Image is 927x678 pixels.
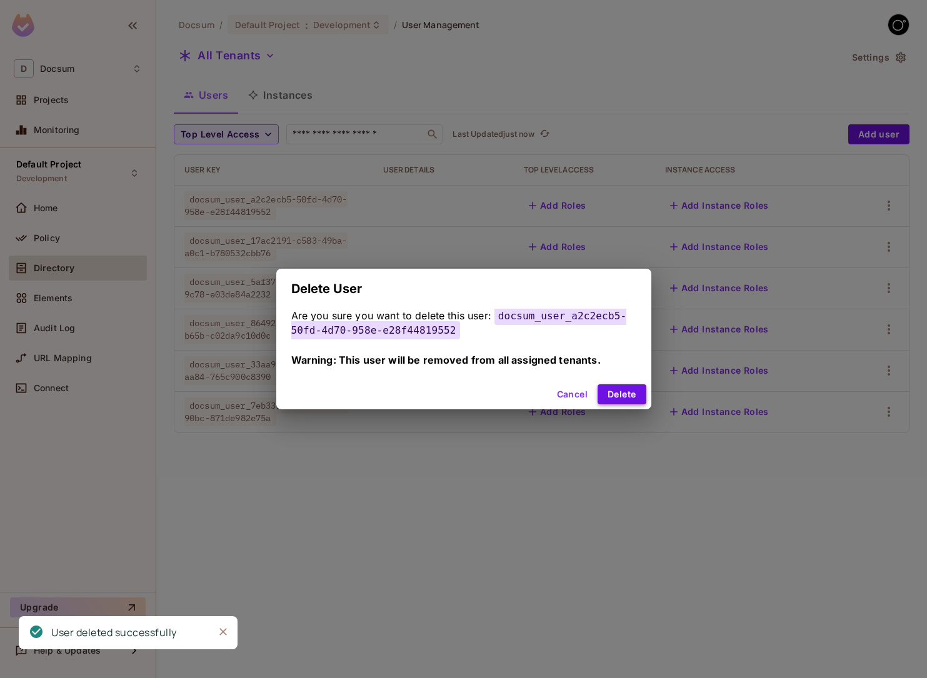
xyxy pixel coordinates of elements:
span: docsum_user_a2c2ecb5-50fd-4d70-958e-e28f44819552 [291,307,627,339]
div: User deleted successfully [51,625,177,641]
button: Close [214,622,233,641]
h2: Delete User [276,269,651,309]
button: Cancel [552,384,593,404]
span: Are you sure you want to delete this user: [291,309,491,322]
span: Warning: This user will be removed from all assigned tenants. [291,354,601,366]
button: Delete [598,384,646,404]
